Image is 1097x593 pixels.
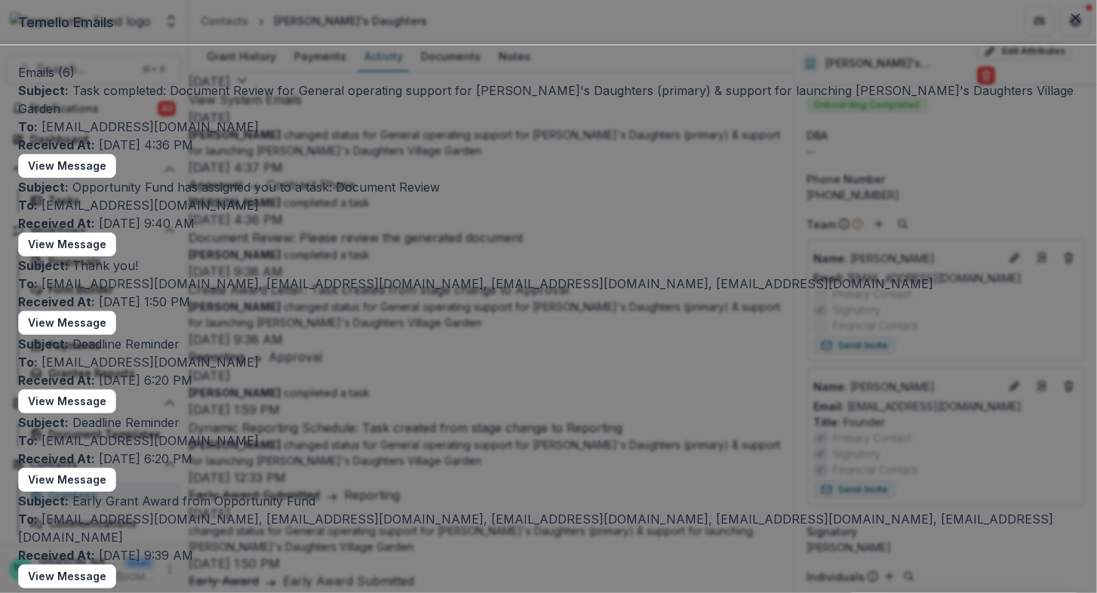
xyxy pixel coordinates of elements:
[18,180,69,195] b: Subject:
[18,311,116,335] button: View Message
[18,371,1079,389] p: [DATE] 6:20 PM
[18,118,1079,136] p: [EMAIL_ADDRESS][DOMAIN_NAME]
[18,154,116,178] button: View Message
[18,232,116,257] button: View Message
[18,432,1079,450] p: [EMAIL_ADDRESS][DOMAIN_NAME]
[18,276,38,291] b: To:
[18,373,95,388] b: Received At:
[18,258,69,273] b: Subject:
[18,335,1079,353] p: Deadline Reminder
[1064,6,1088,30] button: Close
[18,492,1079,510] p: Early Grant Award from Opportunity Fund
[18,493,69,509] b: Subject:
[18,257,1079,275] p: Thank you!
[18,548,95,563] b: Received At:
[18,83,69,98] b: Subject:
[18,433,38,448] b: To:
[18,275,1079,293] p: [EMAIL_ADDRESS][DOMAIN_NAME], [EMAIL_ADDRESS][DOMAIN_NAME], [EMAIL_ADDRESS][DOMAIN_NAME], [EMAIL_...
[18,214,1079,232] p: [DATE] 9:40 AM
[18,294,95,309] b: Received At:
[18,336,69,352] b: Subject:
[18,355,38,370] b: To:
[18,546,1079,564] p: [DATE] 9:39 AM
[18,293,1079,311] p: [DATE] 1:50 PM
[18,389,116,413] button: View Message
[18,512,38,527] b: To:
[18,63,1079,81] p: Emails ( 6 )
[18,451,95,466] b: Received At:
[18,178,1079,196] p: Opportunity Fund has assigned you to a task: Document Review
[18,468,116,492] button: View Message
[18,196,1079,214] p: [EMAIL_ADDRESS][DOMAIN_NAME]
[18,450,1079,468] p: [DATE] 6:20 PM
[18,136,1079,154] p: [DATE] 4:36 PM
[18,198,38,213] b: To:
[18,415,69,430] b: Subject:
[18,564,116,588] button: View Message
[18,413,1079,432] p: Deadline Reminder
[18,137,95,152] b: Received At:
[18,353,1079,371] p: [EMAIL_ADDRESS][DOMAIN_NAME]
[18,119,38,134] b: To:
[18,216,95,231] b: Received At:
[18,510,1079,546] p: [EMAIL_ADDRESS][DOMAIN_NAME], [EMAIL_ADDRESS][DOMAIN_NAME], [EMAIL_ADDRESS][DOMAIN_NAME], [EMAIL_...
[18,81,1079,118] p: Task completed: Document Review for General operating support for [PERSON_NAME]'s Daughters (prim...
